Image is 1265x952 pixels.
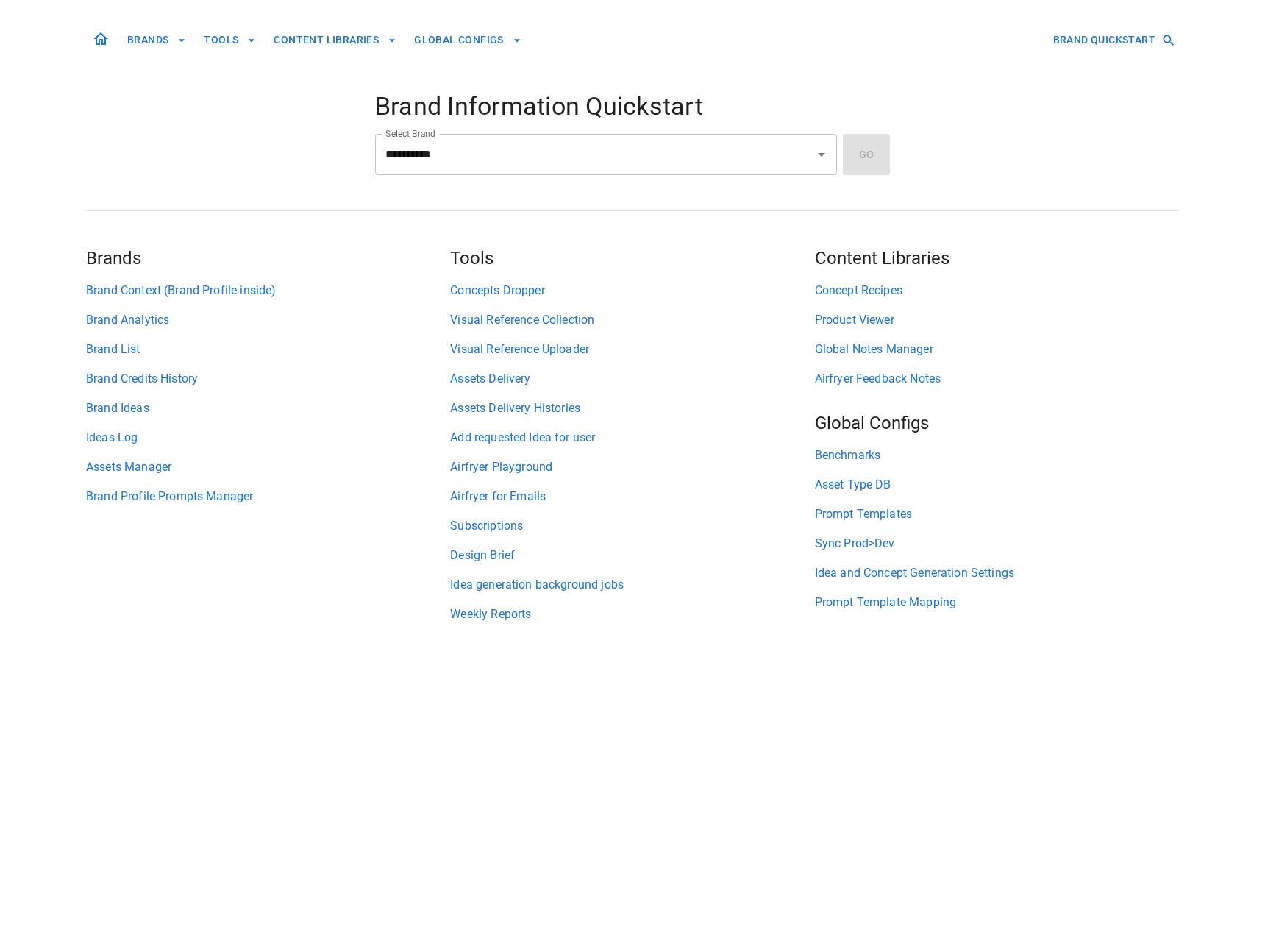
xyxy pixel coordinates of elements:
a: Brand Profile Prompts Manager [86,488,450,505]
button: BRANDS [121,26,192,54]
h5: Content Libraries [815,246,1179,270]
a: Airfryer for Emails [450,488,814,505]
label: Select Brand [385,127,435,140]
button: Open [811,144,832,165]
a: Concepts Dropper [450,282,814,299]
a: Assets Delivery [450,370,814,388]
a: Brand Context (Brand Profile inside) [86,282,450,299]
a: Subscriptions [450,517,814,535]
button: CONTENT LIBRARIES [268,26,402,54]
button: TOOLS [198,26,262,54]
button: BRAND QUICKSTART [1047,26,1179,54]
a: Design Brief [450,547,814,564]
a: Benchmarks [815,447,1179,464]
a: Add requested Idea for user [450,429,814,447]
a: Brand Analytics [86,311,450,329]
h5: Brands [86,246,450,270]
h5: Tools [450,246,814,270]
a: Sync Prod>Dev [815,535,1179,553]
a: Airfryer Playground [450,458,814,476]
a: Assets Delivery Histories [450,399,814,417]
a: Visual Reference Collection [450,311,814,329]
a: Asset Type DB [815,476,1179,494]
a: Concept Recipes [815,282,1179,299]
a: Ideas Log [86,429,450,447]
a: Prompt Templates [815,505,1179,523]
a: Visual Reference Uploader [450,341,814,358]
a: Brand List [86,341,450,358]
a: Product Viewer [815,311,1179,329]
a: Assets Manager [86,458,450,476]
h4: Brand Information Quickstart [375,91,890,122]
a: Prompt Template Mapping [815,594,1179,611]
a: Global Notes Manager [815,341,1179,358]
a: Weekly Reports [450,605,814,623]
h5: Global Configs [815,411,1179,435]
a: Brand Ideas [86,399,450,417]
a: Brand Credits History [86,370,450,388]
a: Airfryer Feedback Notes [815,370,1179,388]
a: Idea and Concept Generation Settings [815,564,1179,582]
a: Idea generation background jobs [450,576,814,594]
button: GLOBAL CONFIGS [408,26,527,54]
